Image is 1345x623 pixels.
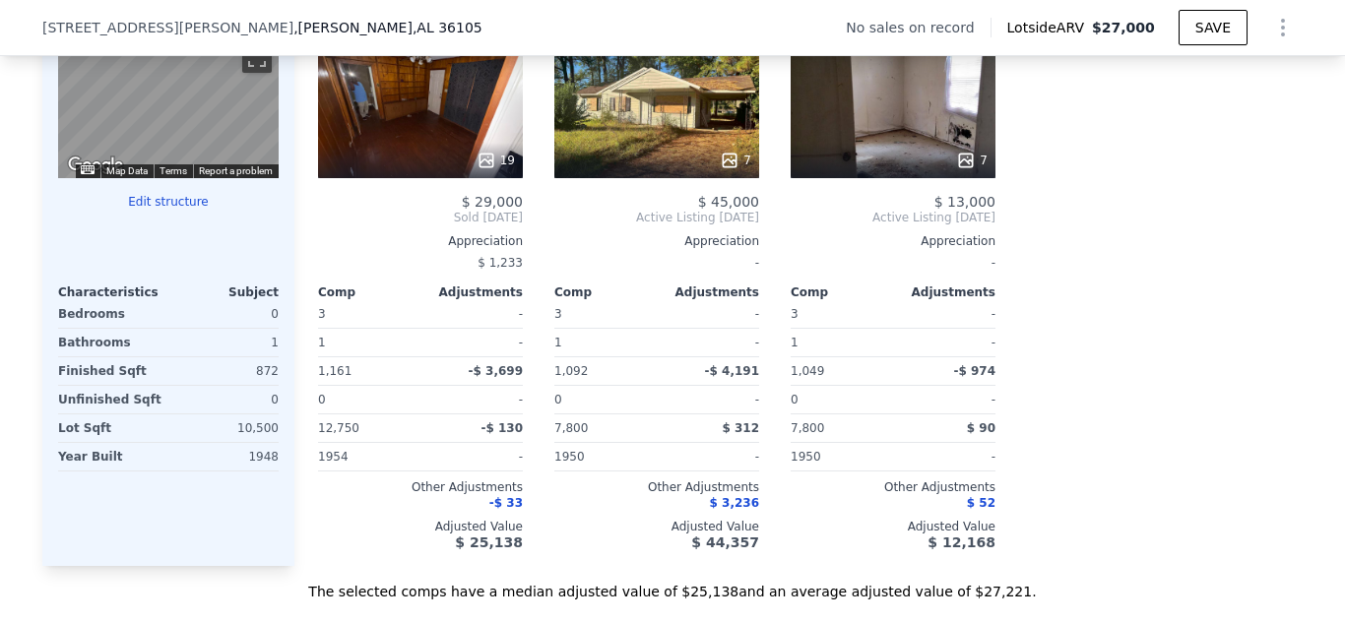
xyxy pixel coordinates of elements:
[791,421,824,435] span: 7,800
[554,421,588,435] span: 7,800
[1263,8,1303,47] button: Show Options
[455,534,523,550] span: $ 25,138
[58,443,164,470] div: Year Built
[106,164,148,178] button: Map Data
[554,479,759,495] div: Other Adjustments
[791,329,889,356] div: 1
[58,36,279,178] div: Map
[791,233,995,249] div: Appreciation
[58,386,164,413] div: Unfinished Sqft
[318,307,326,321] span: 3
[318,393,326,406] span: 0
[58,414,164,442] div: Lot Sqft
[791,479,995,495] div: Other Adjustments
[953,364,995,378] span: -$ 974
[897,300,995,328] div: -
[318,443,416,470] div: 1954
[489,496,523,510] span: -$ 33
[58,284,168,300] div: Characteristics
[661,386,759,413] div: -
[172,300,279,328] div: 0
[1092,20,1155,35] span: $27,000
[63,153,128,178] a: Open this area in Google Maps (opens a new window)
[318,284,420,300] div: Comp
[791,519,995,534] div: Adjusted Value
[172,443,279,470] div: 1948
[897,386,995,413] div: -
[58,357,164,385] div: Finished Sqft
[657,284,759,300] div: Adjustments
[318,210,523,225] span: Sold [DATE]
[791,210,995,225] span: Active Listing [DATE]
[1179,10,1248,45] button: SAVE
[791,307,799,321] span: 3
[967,421,995,435] span: $ 90
[698,194,759,210] span: $ 45,000
[480,421,523,435] span: -$ 130
[791,443,889,470] div: 1950
[318,421,359,435] span: 12,750
[469,364,523,378] span: -$ 3,699
[705,364,759,378] span: -$ 4,191
[58,194,279,210] button: Edit structure
[424,300,523,328] div: -
[318,364,352,378] span: 1,161
[928,534,995,550] span: $ 12,168
[1007,18,1092,37] span: Lotside ARV
[318,519,523,534] div: Adjusted Value
[956,151,988,170] div: 7
[710,496,759,510] span: $ 3,236
[58,300,164,328] div: Bedrooms
[424,329,523,356] div: -
[199,165,273,176] a: Report a problem
[554,249,759,277] div: -
[554,443,653,470] div: 1950
[893,284,995,300] div: Adjustments
[63,153,128,178] img: Google
[791,249,995,277] div: -
[168,284,279,300] div: Subject
[934,194,995,210] span: $ 13,000
[722,421,759,435] span: $ 312
[424,443,523,470] div: -
[318,479,523,495] div: Other Adjustments
[172,414,279,442] div: 10,500
[477,151,515,170] div: 19
[172,386,279,413] div: 0
[691,534,759,550] span: $ 44,357
[967,496,995,510] span: $ 52
[554,364,588,378] span: 1,092
[661,443,759,470] div: -
[720,151,751,170] div: 7
[791,393,799,406] span: 0
[318,329,416,356] div: 1
[172,329,279,356] div: 1
[172,357,279,385] div: 872
[554,393,562,406] span: 0
[293,18,482,37] span: , [PERSON_NAME]
[554,284,657,300] div: Comp
[554,210,759,225] span: Active Listing [DATE]
[424,386,523,413] div: -
[554,307,562,321] span: 3
[58,329,164,356] div: Bathrooms
[791,364,824,378] span: 1,049
[242,43,272,73] button: Toggle fullscreen view
[897,443,995,470] div: -
[58,36,279,178] div: Street View
[42,566,1303,601] div: The selected comps have a median adjusted value of $25,138 and an average adjusted value of $27,2...
[478,256,523,270] span: $ 1,233
[413,20,482,35] span: , AL 36105
[554,233,759,249] div: Appreciation
[661,300,759,328] div: -
[318,233,523,249] div: Appreciation
[420,284,523,300] div: Adjustments
[661,329,759,356] div: -
[897,329,995,356] div: -
[42,18,293,37] span: [STREET_ADDRESS][PERSON_NAME]
[554,519,759,534] div: Adjusted Value
[846,18,990,37] div: No sales on record
[791,284,893,300] div: Comp
[462,194,523,210] span: $ 29,000
[81,165,95,174] button: Keyboard shortcuts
